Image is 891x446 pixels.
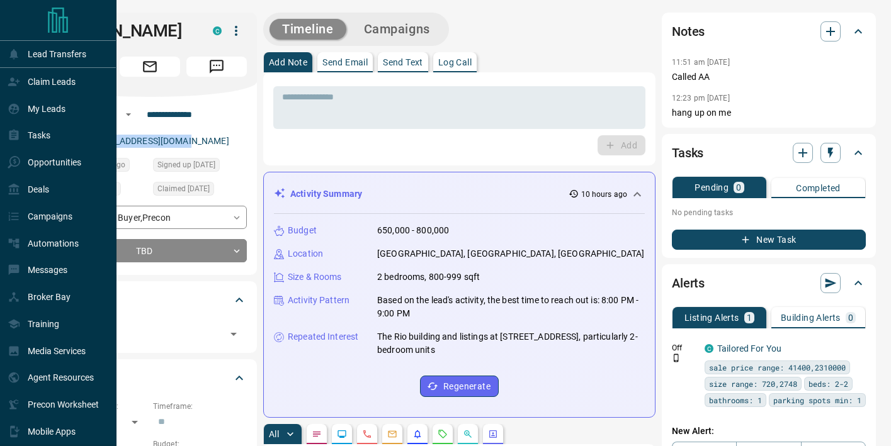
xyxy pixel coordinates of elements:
span: beds: 2-2 [809,377,848,390]
p: Location [288,247,323,260]
a: [EMAIL_ADDRESS][DOMAIN_NAME] [87,136,229,146]
h2: Tasks [672,143,703,163]
p: 1 [747,313,752,322]
span: parking spots min: 1 [773,394,861,406]
div: Tags [53,285,247,315]
div: TBD [53,239,247,262]
h1: [PERSON_NAME] [53,21,194,41]
p: Off [672,342,697,354]
svg: Listing Alerts [412,429,423,439]
p: [GEOGRAPHIC_DATA], [GEOGRAPHIC_DATA], [GEOGRAPHIC_DATA] [377,247,644,260]
p: Pending [695,183,729,192]
svg: Lead Browsing Activity [337,429,347,439]
p: Based on the lead's activity, the best time to reach out is: 8:00 PM - 9:00 PM [377,294,645,320]
button: Open [225,325,242,343]
div: Criteria [53,363,247,393]
div: Alerts [672,268,866,298]
p: The Rio building and listings at [STREET_ADDRESS], particularly 2-bedroom units [377,330,645,357]
svg: Agent Actions [488,429,498,439]
div: condos.ca [705,344,713,353]
p: Size & Rooms [288,270,342,284]
p: 0 [736,183,741,192]
p: Repeated Interest [288,330,358,343]
span: size range: 720,2748 [709,377,797,390]
span: Claimed [DATE] [157,182,210,195]
p: Called AA [672,70,866,84]
svg: Notes [312,429,322,439]
p: 2 bedrooms, 800-999 sqft [377,270,480,284]
div: condos.ca [213,26,222,35]
div: Tasks [672,138,866,168]
div: Notes [672,16,866,47]
span: Message [186,57,247,77]
a: Tailored For You [717,343,781,354]
p: 0 [848,313,853,322]
div: Activity Summary10 hours ago [274,182,645,206]
p: Building Alerts [781,313,841,322]
p: Completed [796,184,841,192]
button: Timeline [270,19,346,40]
p: hang up on me [672,106,866,120]
div: Tue Jul 23 2019 [153,158,247,176]
p: Activity Summary [290,187,362,201]
p: No pending tasks [672,203,866,222]
p: Budget [288,224,317,237]
p: Send Email [322,58,368,67]
p: 650,000 - 800,000 [377,224,449,237]
svg: Calls [362,429,372,439]
p: Timeframe: [153,401,247,412]
svg: Opportunities [463,429,473,439]
button: Open [121,107,136,122]
button: Regenerate [420,376,499,397]
p: Send Text [383,58,423,67]
span: Signed up [DATE] [157,159,215,171]
button: Campaigns [351,19,443,40]
span: sale price range: 41400,2310000 [709,361,846,374]
p: Activity Pattern [288,294,349,307]
button: New Task [672,230,866,250]
div: Tue Jul 23 2019 [153,182,247,199]
h2: Notes [672,21,705,42]
span: bathrooms: 1 [709,394,762,406]
p: Log Call [438,58,472,67]
h2: Alerts [672,273,705,293]
p: Add Note [269,58,307,67]
svg: Push Notification Only [672,354,681,362]
svg: Requests [438,429,448,439]
svg: Emails [387,429,397,439]
p: New Alert: [672,425,866,438]
p: 11:51 am [DATE] [672,58,730,67]
p: 10 hours ago [581,189,627,200]
p: All [269,430,279,438]
p: Listing Alerts [684,313,739,322]
span: Email [120,57,180,77]
p: 12:23 pm [DATE] [672,94,730,103]
div: Buyer , Precon [53,206,247,229]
